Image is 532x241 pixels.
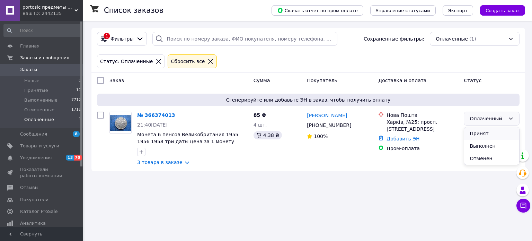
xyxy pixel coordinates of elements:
button: Экспорт [443,5,473,16]
span: Статус [464,78,481,83]
span: 21:40[DATE] [137,122,168,128]
button: Создать заказ [480,5,525,16]
a: [PERSON_NAME] [307,112,347,119]
span: 85 ₴ [254,112,266,118]
span: (1) [469,36,476,42]
span: Заказы [20,67,37,73]
a: 3 товара в заказе [137,160,183,165]
input: Поиск по номеру заказа, ФИО покупателя, номеру телефона, Email, номеру накладной [152,32,337,46]
span: 4 шт. [254,122,267,128]
div: 4.38 ₴ [254,131,282,139]
span: Доставка и оплата [378,78,426,83]
span: Уведомления [20,155,52,161]
h1: Список заказов [104,6,163,15]
span: Новые [24,78,39,84]
div: Статус: Оплаченные [99,58,154,65]
span: Создать заказ [486,8,520,13]
span: Заказы и сообщения [20,55,69,61]
a: Монета 6 пенсов Великобритания 1955 1956 1958 три даты цена за 1 монету [137,132,238,144]
span: Выполненные [24,97,57,103]
span: Управление статусами [376,8,430,13]
div: [PHONE_NUMBER] [305,120,353,130]
button: Управление статусами [370,5,436,16]
span: Товары и услуги [20,143,59,149]
span: 8 [73,131,80,137]
span: Принятые [24,87,48,94]
span: 1718 [71,107,81,113]
span: Аналитика [20,220,46,226]
div: Нова Пошта [387,112,458,119]
span: 13 [66,155,74,161]
div: Ваш ID: 2442135 [23,10,83,17]
button: Скачать отчет по пром-оплате [272,5,363,16]
span: Покупатели [20,197,48,203]
span: Сохраненные фильтры: [364,35,424,42]
span: Отмененные [24,107,54,113]
li: Принят [464,127,519,140]
a: № 366374013 [137,112,175,118]
img: Фото товару [110,115,131,131]
span: Оплаченные [436,35,468,42]
div: Пром-оплата [387,145,458,152]
span: 100% [314,134,328,139]
span: Покупатель [307,78,337,83]
span: 70 [74,155,82,161]
span: Каталог ProSale [20,208,57,215]
span: 1 [79,117,81,123]
span: Сгенерируйте или добавьте ЭН в заказ, чтобы получить оплату [100,96,517,103]
span: 7712 [71,97,81,103]
span: Экспорт [448,8,468,13]
span: portosic предметы коллекционирования [23,4,74,10]
span: Скачать отчет по пром-оплате [277,7,358,14]
span: Главная [20,43,39,49]
li: Отменен [464,152,519,165]
div: Оплаченный [470,115,505,122]
span: Сообщения [20,131,47,137]
span: Оплаченные [24,117,54,123]
a: Создать заказ [473,7,525,13]
a: Добавить ЭН [387,136,419,141]
input: Поиск [3,24,82,37]
span: Показатели работы компании [20,166,64,179]
span: 10 [76,87,81,94]
div: Харків, №25: просп. [STREET_ADDRESS] [387,119,458,132]
span: Сумма [254,78,270,83]
li: Выполнен [464,140,519,152]
span: Заказ [109,78,124,83]
button: Чат с покупателем [516,199,530,213]
span: 0 [79,78,81,84]
span: Фильтры [110,35,133,42]
span: Отзывы [20,184,38,191]
div: Сбросить все [169,58,206,65]
a: Фото товару [109,112,132,134]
